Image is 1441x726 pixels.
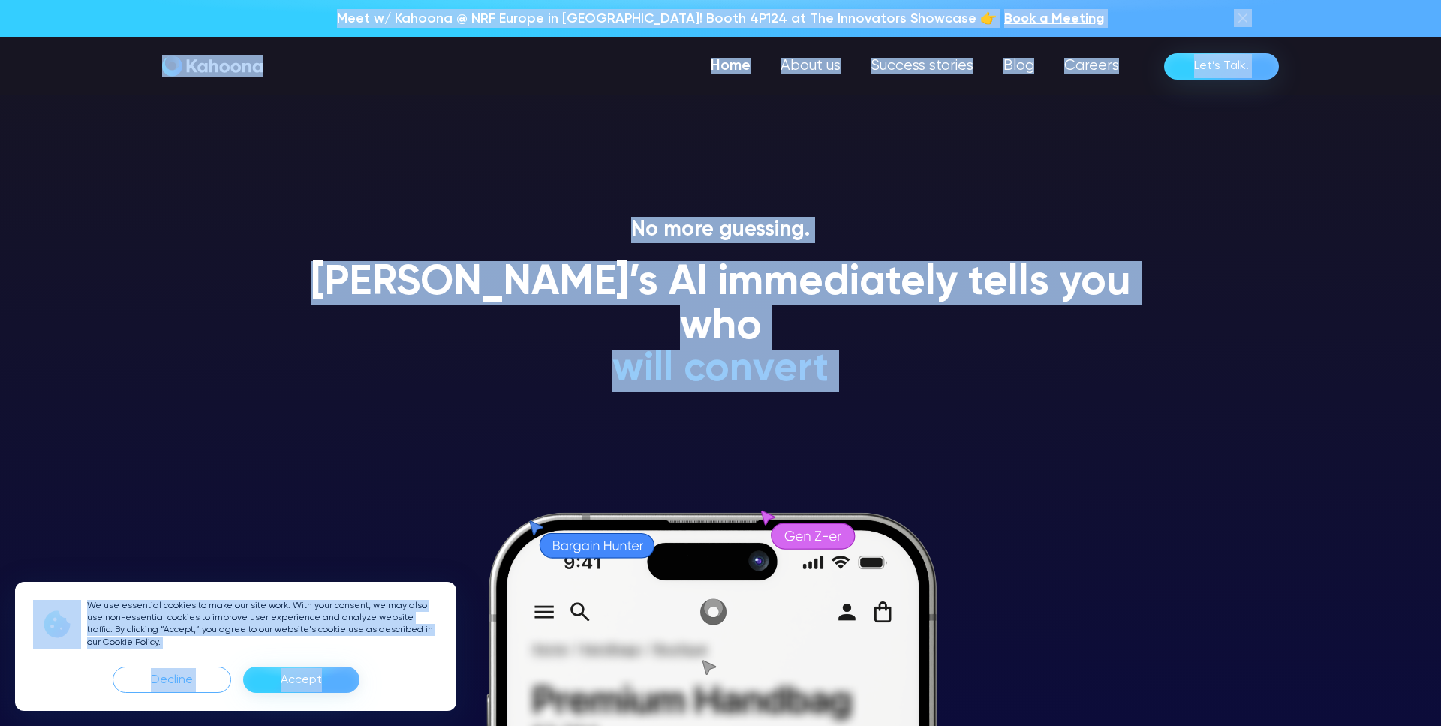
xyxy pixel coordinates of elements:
[766,51,856,81] a: About us
[162,55,263,76] img: Kahoona logo white
[162,55,263,77] a: home
[988,51,1049,81] a: Blog
[151,668,193,692] div: Decline
[1049,51,1134,81] a: Careers
[337,9,997,28] p: Meet w/ Kahoona @ NRF Europe in [GEOGRAPHIC_DATA]! Booth 4P124 at The Innovators Showcase 👉
[500,347,942,391] h1: will convert
[293,261,1148,350] h1: [PERSON_NAME]’s AI immediately tells you who
[1004,9,1104,28] a: Book a Meeting
[293,217,1148,243] p: No more guessing.
[243,667,359,693] div: Accept
[856,51,988,81] a: Success stories
[1194,54,1249,78] div: Let’s Talk!
[87,600,438,649] p: We use essential cookies to make our site work. With your consent, we may also use non-essential ...
[1004,12,1104,25] span: Book a Meeting
[281,668,322,692] div: Accept
[1164,53,1279,79] a: Let’s Talk!
[696,51,766,81] a: Home
[785,531,841,541] g: Gen Z-er
[113,667,231,693] div: Decline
